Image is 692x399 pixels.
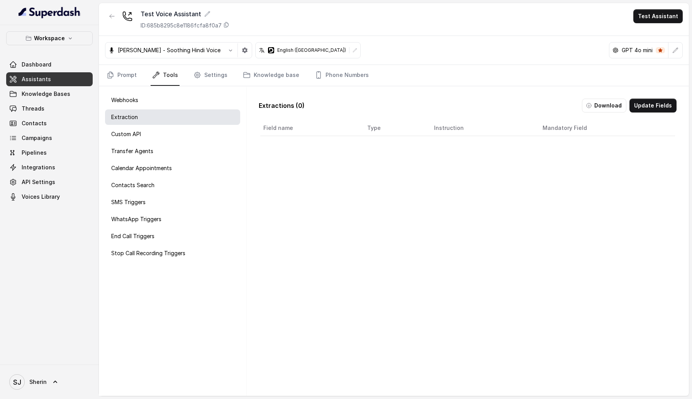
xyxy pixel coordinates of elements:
[6,371,93,393] a: Sherin
[22,178,55,186] span: API Settings
[536,120,675,136] th: Mandatory Field
[629,99,677,113] button: Update Fields
[22,105,44,113] span: Threads
[22,149,47,157] span: Pipelines
[260,120,361,136] th: Field name
[313,65,370,86] a: Phone Numbers
[6,87,93,101] a: Knowledge Bases
[6,102,93,116] a: Threads
[111,164,172,172] p: Calendar Appointments
[105,65,683,86] nav: Tabs
[268,47,274,53] svg: deepgram logo
[111,198,146,206] p: SMS Triggers
[6,131,93,145] a: Campaigns
[111,113,138,121] p: Extraction
[6,146,93,160] a: Pipelines
[13,378,21,386] text: SJ
[241,65,301,86] a: Knowledge base
[259,101,305,110] p: Extractions ( 0 )
[428,120,536,136] th: Instruction
[22,193,60,201] span: Voices Library
[105,65,138,86] a: Prompt
[6,31,93,45] button: Workspace
[111,181,154,189] p: Contacts Search
[22,61,51,68] span: Dashboard
[141,22,222,29] p: ID: 685b8295c8e1186fcfa8f0a7
[612,47,619,53] svg: openai logo
[111,249,185,257] p: Stop Call Recording Triggers
[6,58,93,72] a: Dashboard
[141,9,229,19] div: Test Voice Assistant
[6,175,93,189] a: API Settings
[29,378,47,386] span: Sherin
[6,160,93,174] a: Integrations
[111,96,138,104] p: Webhooks
[277,47,346,53] p: English ([GEOGRAPHIC_DATA])
[6,190,93,204] a: Voices Library
[361,120,428,136] th: Type
[111,232,154,240] p: End Call Triggers
[111,147,153,155] p: Transfer Agents
[19,6,81,19] img: light.svg
[22,134,52,142] span: Campaigns
[22,75,51,83] span: Assistants
[111,130,141,138] p: Custom API
[582,99,626,113] button: Download
[22,119,47,127] span: Contacts
[118,46,220,54] p: [PERSON_NAME] - Soothing Hindi Voice
[22,164,55,171] span: Integrations
[111,215,161,223] p: WhatsApp Triggers
[633,9,683,23] button: Test Assistant
[192,65,229,86] a: Settings
[22,90,70,98] span: Knowledge Bases
[151,65,180,86] a: Tools
[622,46,653,54] p: GPT 4o mini
[34,34,65,43] p: Workspace
[6,116,93,130] a: Contacts
[6,72,93,86] a: Assistants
